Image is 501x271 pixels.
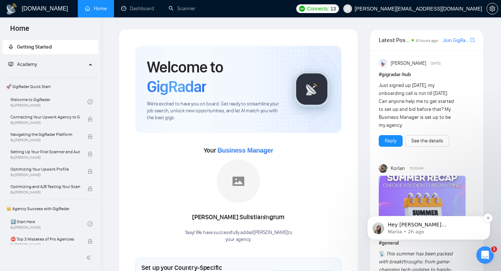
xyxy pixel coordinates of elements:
p: Hey [PERSON_NAME][EMAIL_ADDRESS][DOMAIN_NAME], Looks like your Upwork agency Konk Marketing ran o... [31,51,125,58]
button: Dismiss notification [127,43,136,53]
span: By [PERSON_NAME] [10,138,80,142]
img: Profile image for Mariia [16,52,28,64]
a: export [470,37,475,43]
span: Getting Started [17,44,52,50]
span: rocket [8,44,13,49]
span: 👑 Agency Success with GigRadar [3,201,98,216]
span: ⛔ Top 3 Mistakes of Pro Agencies [10,235,80,243]
span: 📡 [379,251,385,257]
span: Optimizing and A/B Testing Your Scanner for Better Results [10,183,80,190]
img: placeholder.png [217,159,260,203]
p: your agency . [185,236,292,243]
iframe: Intercom notifications message [356,170,501,251]
span: Business Manager [217,147,273,154]
span: [PERSON_NAME] [391,59,426,67]
span: Connects: [307,5,329,13]
a: Join GigRadar Slack Community [443,37,469,45]
span: Academy [17,61,37,67]
a: Welcome to GigRadarBy[PERSON_NAME] [10,94,88,110]
span: Latest Posts from the GigRadar Community [379,36,409,45]
img: Korlan [379,164,387,173]
span: Connecting Your Upwork Agency to GigRadar [10,113,80,121]
span: Setting Up Your First Scanner and Auto-Bidder [10,148,80,155]
span: Optimizing Your Upwork Profile [10,166,80,173]
span: lock [88,134,93,139]
div: message notification from Mariia, 2h ago. Hey mary@konkmarketing.com, Looks like your Upwork agen... [11,46,134,70]
span: fund-projection-screen [8,62,13,67]
button: Reply [379,135,403,147]
h1: # gigradar-hub [379,71,475,79]
li: Getting Started [3,40,98,54]
span: Home [4,23,35,38]
span: Your [204,146,273,154]
span: By [PERSON_NAME] [10,190,80,195]
button: See the details [405,135,449,147]
span: By [PERSON_NAME] [10,243,80,247]
h1: Welcome to [147,57,282,96]
div: [PERSON_NAME] Sulistianingrum [185,211,292,224]
a: 1️⃣ Start HereBy[PERSON_NAME] [10,216,88,232]
span: lock [88,117,93,122]
p: Message from Mariia, sent 2h ago [31,58,125,65]
a: Reply [385,137,396,145]
span: 6 hours ago [416,38,438,43]
span: setting [487,6,498,12]
span: 1 [491,246,497,252]
span: 10:03 AM [409,165,424,172]
span: 13 [331,5,336,13]
span: lock [88,239,93,244]
span: By [PERSON_NAME] [10,155,80,160]
iframe: Intercom live chat [476,246,494,264]
span: [DATE] [431,60,441,67]
span: double-left [86,254,93,261]
span: 🚀 GigRadar Quick Start [3,79,98,94]
span: Navigating the GigRadar Platform [10,131,80,138]
span: lock [88,169,93,174]
span: lock [88,186,93,191]
img: Anisuzzaman Khan [379,59,387,68]
span: By [PERSON_NAME] [10,173,80,177]
span: user [345,6,350,11]
span: By [PERSON_NAME] [10,121,80,125]
span: We're excited to have you on board. Get ready to streamline your job search, unlock new opportuni... [147,101,282,121]
span: GigRadar [147,77,206,96]
a: See the details [411,137,443,145]
div: Yaay! We have successfully added [PERSON_NAME] to [185,229,292,243]
a: homeHome [85,5,107,12]
span: check-circle [88,99,93,104]
img: upwork-logo.png [299,6,305,12]
button: setting [487,3,498,14]
span: lock [88,151,93,157]
a: setting [487,6,498,12]
span: Korlan [391,164,405,172]
a: dashboardDashboard [121,5,154,12]
div: Just signed up [DATE], my onboarding call is not till [DATE]. Can anyone help me to get started t... [379,82,455,129]
span: check-circle [88,221,93,226]
img: logo [6,3,17,15]
img: gigradar-logo.png [294,71,330,107]
a: searchScanner [169,5,195,12]
span: Academy [8,61,37,67]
